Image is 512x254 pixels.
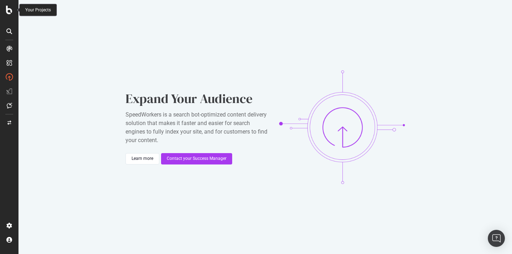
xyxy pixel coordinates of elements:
[25,7,51,13] div: Your Projects
[126,153,159,164] button: Learn more
[279,70,405,184] img: CR3pkNoq.png
[126,110,268,145] div: SpeedWorkers is a search bot-optimized content delivery solution that makes it faster and easier ...
[167,156,226,162] div: Contact your Success Manager
[488,230,505,247] div: Open Intercom Messenger
[132,156,153,162] div: Learn more
[161,153,232,164] button: Contact your Success Manager
[126,90,268,108] div: Expand Your Audience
